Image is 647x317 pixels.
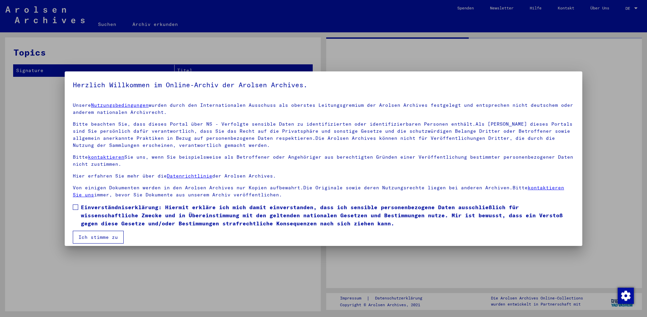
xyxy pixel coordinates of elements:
[73,184,574,198] p: Von einigen Dokumenten werden in den Arolsen Archives nur Kopien aufbewahrt.Die Originale sowie d...
[73,185,564,198] a: kontaktieren Sie uns
[73,102,574,116] p: Unsere wurden durch den Internationalen Ausschuss als oberstes Leitungsgremium der Arolsen Archiv...
[73,121,574,149] p: Bitte beachten Sie, dass dieses Portal über NS - Verfolgte sensible Daten zu identifizierten oder...
[81,203,574,227] span: Einverständniserklärung: Hiermit erkläre ich mich damit einverstanden, dass ich sensible personen...
[167,173,212,179] a: Datenrichtlinie
[618,288,634,304] img: Zustimmung ändern
[91,102,149,108] a: Nutzungsbedingungen
[73,231,124,244] button: Ich stimme zu
[73,80,574,90] h5: Herzlich Willkommen im Online-Archiv der Arolsen Archives.
[73,172,574,180] p: Hier erfahren Sie mehr über die der Arolsen Archives.
[73,154,574,168] p: Bitte Sie uns, wenn Sie beispielsweise als Betroffener oder Angehöriger aus berechtigten Gründen ...
[88,154,124,160] a: kontaktieren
